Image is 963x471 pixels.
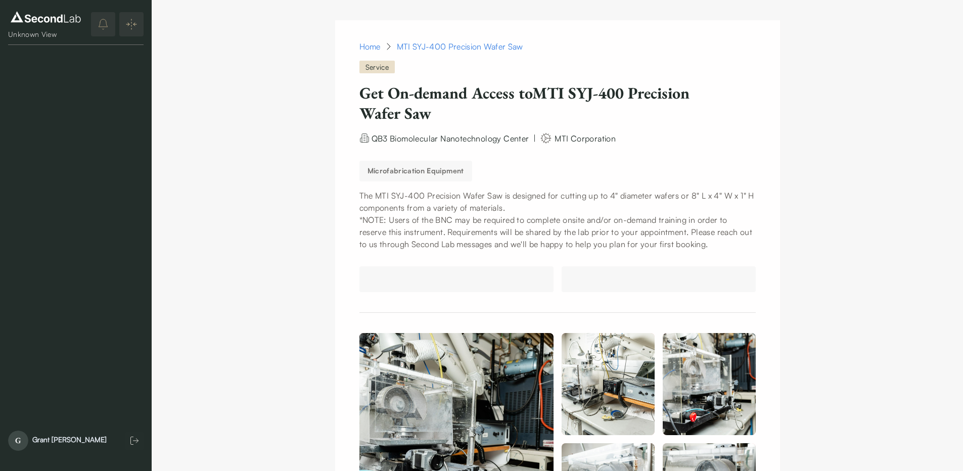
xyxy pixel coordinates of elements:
img: manufacturer [540,132,552,145]
img: MTI SYJ-400 Precision Wafer Saw 1 [663,333,756,435]
div: MTI SYJ-400 Precision Wafer Saw [397,40,523,53]
span: QB3 Biomolecular Nanotechnology Center [372,133,529,144]
button: Microfabrication Equipment [359,161,472,181]
p: The MTI SYJ-400 Precision Wafer Saw is designed for cutting up to 4" diameter wafers or 8" L x 4"... [359,190,756,214]
span: G [8,431,28,451]
div: | [533,132,536,144]
button: Log out [125,432,144,450]
p: *NOTE: Users of the BNC may be required to complete onsite and/or on-demand training in order to ... [359,214,756,250]
a: QB3 Biomolecular Nanotechnology Center [372,132,529,143]
span: MTI Corporation [555,133,616,143]
button: Expand/Collapse sidebar [119,12,144,36]
a: Home [359,40,381,53]
div: Unknown View [8,29,83,39]
div: Grant [PERSON_NAME] [32,435,107,445]
img: logo [8,9,83,25]
span: Service [359,61,395,73]
img: MTI SYJ-400 Precision Wafer Saw 1 [562,333,655,435]
h1: Get On-demand Access to MTI SYJ-400 Precision Wafer Saw [359,83,704,124]
button: notifications [91,12,115,36]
